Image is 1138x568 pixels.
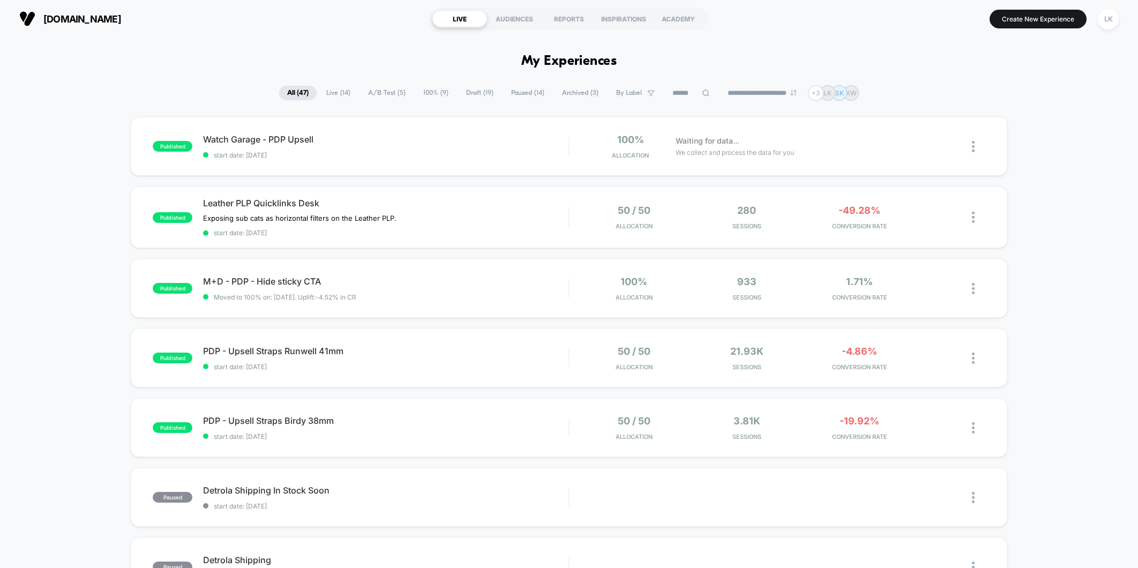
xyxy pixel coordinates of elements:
[43,13,121,25] span: [DOMAIN_NAME]
[972,212,975,223] img: close
[153,141,192,152] span: published
[1098,9,1119,29] div: LK
[676,147,794,158] span: We collect and process the data for you
[806,363,914,371] span: CONVERSION RATE
[16,10,124,27] button: [DOMAIN_NAME]
[838,205,880,216] span: -49.28%
[676,135,739,147] span: Waiting for data...
[737,276,757,287] span: 933
[203,198,568,208] span: Leather PLP Quicklinks Desk
[203,346,568,356] span: PDP - Upsell Straps Runwell 41mm
[521,54,617,69] h1: My Experiences
[203,214,399,222] span: Exposing sub cats as horizontal filters on the Leather PLP.
[651,10,706,27] div: ACADEMY
[823,89,832,97] p: LK
[990,10,1087,28] button: Create New Experience
[203,134,568,145] span: Watch Garage - PDP Upsell
[616,433,653,440] span: Allocation
[596,10,651,27] div: INSPIRATIONS
[153,353,192,363] span: published
[620,276,647,287] span: 100%
[972,141,975,152] img: close
[737,205,756,216] span: 280
[19,11,35,27] img: Visually logo
[153,492,192,503] span: paused
[1095,8,1122,30] button: LK
[972,283,975,294] img: close
[846,89,857,97] p: KW
[733,415,760,427] span: 3.81k
[806,433,914,440] span: CONVERSION RATE
[153,422,192,433] span: published
[153,212,192,223] span: published
[432,10,487,27] div: LIVE
[616,89,642,97] span: By Label
[616,363,653,371] span: Allocation
[612,152,649,159] span: Allocation
[846,276,873,287] span: 1.71%
[203,485,568,496] span: Detrola Shipping In Stock Soon
[693,363,800,371] span: Sessions
[806,294,914,301] span: CONVERSION RATE
[153,283,192,294] span: published
[842,346,877,357] span: -4.86%
[617,134,644,145] span: 100%
[203,432,568,440] span: start date: [DATE]
[616,222,653,230] span: Allocation
[360,86,414,100] span: A/B Test ( 5 )
[730,346,763,357] span: 21.93k
[214,293,356,301] span: Moved to 100% on: [DATE] . Uplift: -4.52% in CR
[415,86,456,100] span: 100% ( 9 )
[458,86,501,100] span: Draft ( 19 )
[503,86,552,100] span: Paused ( 14 )
[693,433,800,440] span: Sessions
[279,86,317,100] span: All ( 47 )
[790,89,797,96] img: end
[616,294,653,301] span: Allocation
[203,502,568,510] span: start date: [DATE]
[318,86,358,100] span: Live ( 14 )
[203,363,568,371] span: start date: [DATE]
[806,222,914,230] span: CONVERSION RATE
[972,353,975,364] img: close
[203,555,568,565] span: Detrola Shipping
[693,294,800,301] span: Sessions
[840,415,879,427] span: -19.92%
[808,85,823,101] div: + 3
[618,346,650,357] span: 50 / 50
[203,229,568,237] span: start date: [DATE]
[972,492,975,503] img: close
[693,222,800,230] span: Sessions
[203,151,568,159] span: start date: [DATE]
[542,10,596,27] div: REPORTS
[487,10,542,27] div: AUDIENCES
[554,86,607,100] span: Archived ( 3 )
[203,415,568,426] span: PDP - Upsell Straps Birdy 38mm
[618,205,650,216] span: 50 / 50
[203,276,568,287] span: M+D - PDP - Hide sticky CTA
[618,415,650,427] span: 50 / 50
[835,89,844,97] p: SK
[972,422,975,434] img: close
